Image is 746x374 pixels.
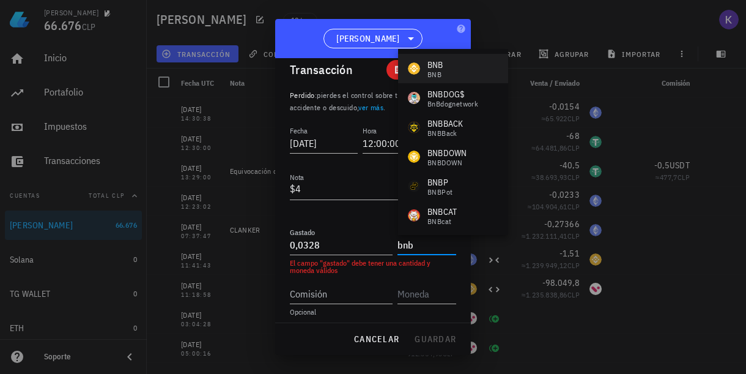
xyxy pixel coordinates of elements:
[408,92,420,104] div: BNBDOG$-icon
[408,151,420,163] div: BNBDOWN-icon
[408,209,420,222] div: BNBCAT-icon
[290,228,315,237] label: Gastado
[427,189,452,196] div: BNBPot
[427,218,457,225] div: BNBcat
[427,176,452,189] div: BNBP
[290,260,456,274] div: El campo "gastado" debe tener una cantidad y moneda válidos
[290,126,308,135] label: Fecha
[290,89,456,114] p: :
[408,121,420,133] div: BNBBACK-icon
[397,284,454,304] input: Moneda
[427,206,457,218] div: BNBCAT
[427,88,478,100] div: BNBDOG$
[408,62,420,75] div: BNB-icon
[427,100,478,108] div: BnBdognetwork
[358,103,383,112] a: ver más
[427,71,443,78] div: BNB
[427,159,467,166] div: BNBDOWN
[353,334,399,345] span: cancelar
[290,173,304,182] label: Nota
[397,235,454,255] input: Moneda
[349,328,404,350] button: cancelar
[336,32,399,45] span: [PERSON_NAME]
[290,91,448,112] span: pierdes el control sobre tus monedas por accidente o descuido, .
[290,309,456,316] div: Opcional
[427,59,443,71] div: BNB
[427,130,463,137] div: BNBBack
[427,147,467,159] div: BNBDOWN
[427,118,463,130] div: BNBBACK
[290,60,353,80] div: Transacción
[290,91,315,100] span: Perdido
[408,180,420,192] div: BNBP-icon
[363,126,377,135] label: Hora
